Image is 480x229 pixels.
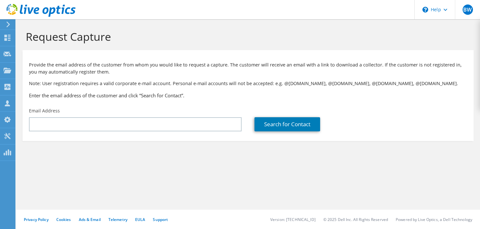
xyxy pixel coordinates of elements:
label: Email Address [29,108,60,114]
a: Support [153,217,168,222]
li: © 2025 Dell Inc. All Rights Reserved [323,217,388,222]
h1: Request Capture [26,30,467,43]
svg: \n [422,7,428,13]
li: Powered by Live Optics, a Dell Technology [396,217,472,222]
a: EULA [135,217,145,222]
a: Ads & Email [79,217,101,222]
p: Note: User registration requires a valid corporate e-mail account. Personal e-mail accounts will ... [29,80,467,87]
p: Provide the email address of the customer from whom you would like to request a capture. The cust... [29,61,467,75]
a: Search for Contact [254,117,320,131]
li: Version: [TECHNICAL_ID] [270,217,316,222]
span: BW [463,4,473,15]
a: Cookies [56,217,71,222]
a: Telemetry [108,217,127,222]
a: Privacy Policy [24,217,49,222]
h3: Enter the email address of the customer and click “Search for Contact”. [29,92,467,99]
